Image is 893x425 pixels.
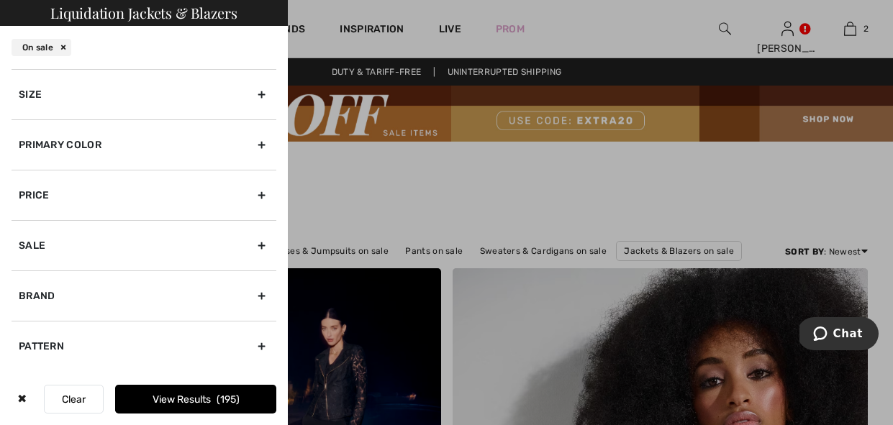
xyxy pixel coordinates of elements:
div: Size [12,69,276,119]
div: ✖ [12,385,32,413]
div: Primary Color [12,119,276,170]
div: Sale [12,220,276,270]
div: Brand [12,270,276,321]
div: Price [12,170,276,220]
span: 195 [217,393,240,406]
div: On sale [12,39,71,56]
iframe: Opens a widget where you can chat to one of our agents [799,317,879,353]
div: Pattern [12,321,276,371]
button: View Results195 [115,385,276,413]
button: Clear [44,385,104,413]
